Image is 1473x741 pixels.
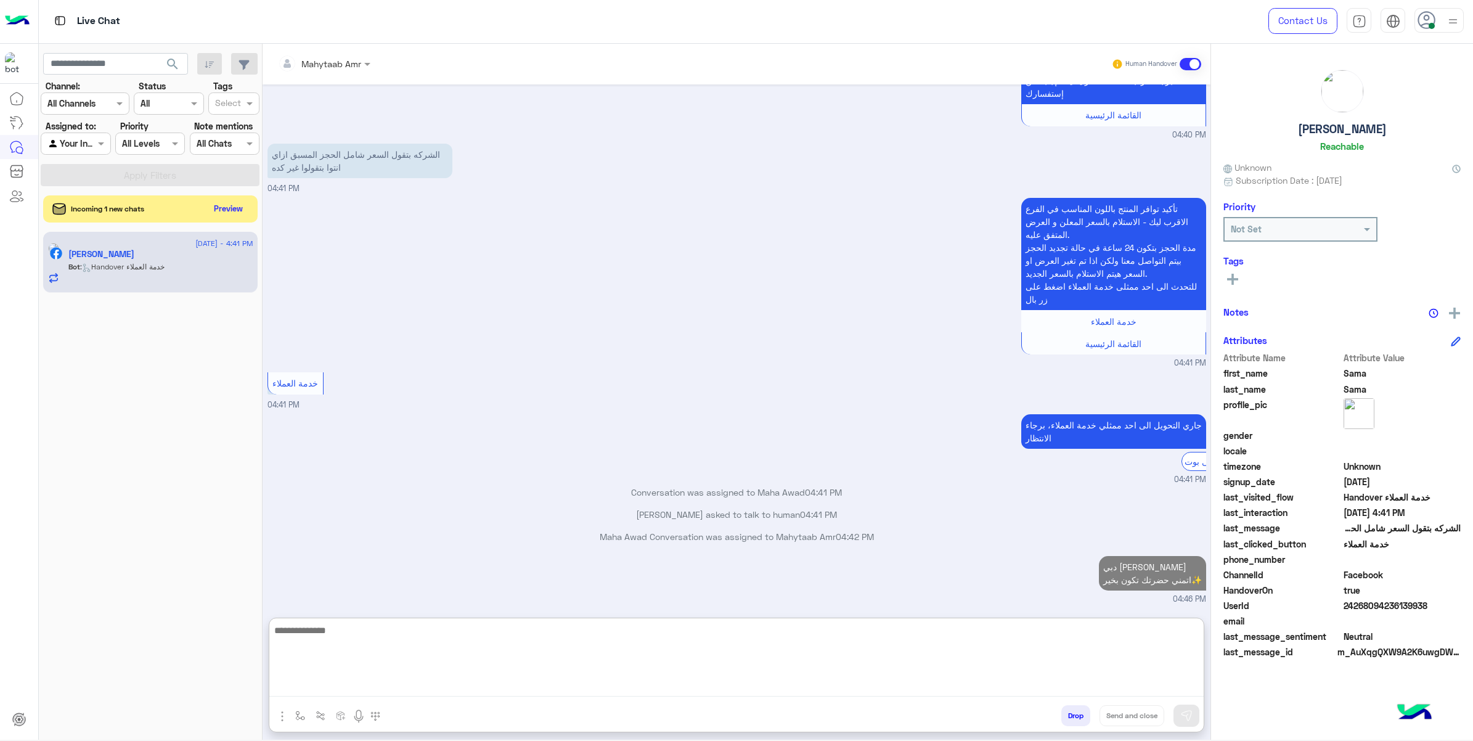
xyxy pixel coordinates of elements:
span: 04:42 PM [836,531,874,542]
img: Trigger scenario [316,711,325,721]
span: null [1344,615,1461,628]
span: [DATE] - 4:41 PM [195,238,253,249]
h6: Notes [1223,306,1249,317]
span: last_name [1223,383,1341,396]
p: Conversation was assigned to Maha Awad [267,486,1206,499]
a: Contact Us [1268,8,1337,34]
span: 04:41 PM [267,400,300,409]
img: make a call [370,711,380,721]
img: Facebook [50,247,62,260]
p: 13/9/2025, 4:41 PM [1021,198,1206,310]
span: Unknown [1344,460,1461,473]
span: ChannelId [1223,568,1341,581]
button: Preview [209,200,248,218]
span: last_message [1223,522,1341,534]
p: 13/9/2025, 4:40 PM [1021,70,1206,104]
span: 04:41 PM [1174,358,1206,369]
p: Live Chat [77,13,120,30]
img: send message [1180,710,1193,722]
button: create order [331,705,351,726]
img: picture [1321,70,1363,112]
span: email [1223,615,1341,628]
span: null [1344,553,1461,566]
button: Send and close [1100,705,1164,726]
button: Trigger scenario [311,705,331,726]
span: 04:46 PM [1173,594,1206,605]
span: Subscription Date : [DATE] [1236,174,1342,187]
p: Maha Awad Conversation was assigned to Mahytaab Amr [267,530,1206,543]
span: gender [1223,429,1341,442]
span: search [165,57,180,72]
button: select flow [290,705,311,726]
label: Priority [120,120,149,133]
img: picture [48,243,59,254]
h6: Priority [1223,201,1255,212]
span: last_message_sentiment [1223,630,1341,643]
span: null [1344,444,1461,457]
h5: [PERSON_NAME] [1298,122,1387,136]
span: m_AuXqgQXW9A2K6uwgDWHXfuUJ6TVJztbusjbYMqPunAJWV_U_BkQbAAzi6ICpNdr3he9rWjS_T0NiQH0igVNulg [1337,645,1461,658]
span: last_clicked_button [1223,538,1341,551]
label: Note mentions [194,120,253,133]
span: locale [1223,444,1341,457]
label: Tags [213,80,232,92]
img: add [1449,308,1460,319]
span: خدمة العملاء [272,378,318,388]
span: Attribute Name [1223,351,1341,364]
img: send attachment [275,709,290,724]
span: القائمة الرئيسية [1085,110,1141,120]
span: Bot [68,262,80,271]
img: send voice note [351,709,366,724]
span: last_visited_flow [1223,491,1341,504]
img: profile [1445,14,1461,29]
span: Attribute Value [1344,351,1461,364]
a: tab [1347,8,1371,34]
span: 04:41 PM [800,509,837,520]
span: 04:41 PM [1174,474,1206,486]
span: Handover خدمة العملاء [1344,491,1461,504]
span: last_interaction [1223,506,1341,519]
span: : Handover خدمة العملاء [80,262,165,271]
img: select flow [295,711,305,721]
img: notes [1429,308,1438,318]
span: 2025-09-13T13:41:23.046Z [1344,506,1461,519]
span: phone_number [1223,553,1341,566]
span: UserId [1223,599,1341,612]
span: 04:41 PM [267,184,300,193]
button: Drop [1061,705,1090,726]
small: Human Handover [1125,59,1177,69]
span: الشركه بتقول السعر شامل الحجز المسبق ازاي انتوا بتقولوا غير كده [1344,522,1461,534]
span: 2025-09-12T19:25:51.449Z [1344,475,1461,488]
img: create order [336,711,346,721]
img: tab [52,13,68,28]
span: القائمة الرئيسية [1085,338,1141,349]
p: 13/9/2025, 4:41 PM [267,144,452,178]
img: hulul-logo.png [1393,692,1436,735]
span: Sama [1344,383,1461,396]
span: 0 [1344,568,1461,581]
span: null [1344,429,1461,442]
span: 24268094236139938 [1344,599,1461,612]
p: 13/9/2025, 4:46 PM [1099,556,1206,591]
span: HandoverOn [1223,584,1341,597]
label: Channel: [46,80,80,92]
label: Assigned to: [46,120,96,133]
button: Apply Filters [41,164,259,186]
img: picture [1344,398,1374,429]
h6: Attributes [1223,335,1267,346]
span: timezone [1223,460,1341,473]
button: search [158,53,188,80]
span: خدمة العملاء [1344,538,1461,551]
span: profile_pic [1223,398,1341,427]
div: الرجوع الى بوت [1181,452,1240,471]
img: tab [1386,14,1400,28]
span: 0 [1344,630,1461,643]
p: [PERSON_NAME] asked to talk to human [267,508,1206,521]
span: 04:40 PM [1172,129,1206,141]
span: signup_date [1223,475,1341,488]
label: Status [139,80,166,92]
span: Unknown [1223,161,1271,174]
span: Incoming 1 new chats [71,203,144,215]
span: خدمة العملاء [1091,316,1136,327]
span: 04:41 PM [805,487,842,497]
